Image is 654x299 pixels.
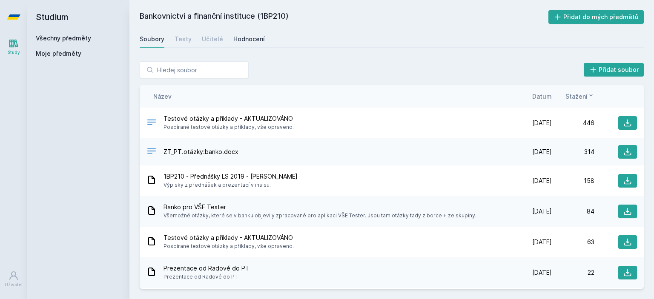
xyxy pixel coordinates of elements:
span: Stažení [565,92,588,101]
a: Hodnocení [233,31,265,48]
span: [DATE] [532,207,552,216]
div: 63 [552,238,594,246]
button: Datum [532,92,552,101]
span: ZT_PT.otázky:banko.docx [163,148,238,156]
span: [DATE] [532,148,552,156]
div: Testy [175,35,192,43]
div: 158 [552,177,594,185]
span: [DATE] [532,238,552,246]
span: [DATE] [532,268,552,277]
div: Hodnocení [233,35,265,43]
span: Testové otázky a příklady - AKTUALIZOVÁNO [163,114,294,123]
span: [DATE] [532,119,552,127]
button: Přidat do mých předmětů [548,10,644,24]
span: 1BP210 - Přednášky LS 2019 - [PERSON_NAME] [163,172,298,181]
a: Učitelé [202,31,223,48]
span: Banko pro VŠE Tester [163,203,476,211]
span: Všemožné otázky, které se v banku objevily zpracované pro aplikaci VŠE Tester. Jsou tam otázky ta... [163,211,476,220]
div: 446 [552,119,594,127]
div: 22 [552,268,594,277]
span: Testové otázky a příklady - AKTUALIZOVÁNO [163,234,294,242]
div: DOCX [146,146,157,158]
span: [DATE] [532,177,552,185]
span: Posbírané testové otázky a příklady, vše opraveno. [163,123,294,131]
button: Název [153,92,172,101]
a: Uživatel [2,266,26,292]
span: Moje předměty [36,49,81,58]
div: 84 [552,207,594,216]
a: Testy [175,31,192,48]
span: Prezentace od Radové do PT [163,264,250,273]
h2: Bankovnictví a finanční instituce (1BP210) [140,10,548,24]
button: Přidat soubor [584,63,644,77]
div: Učitelé [202,35,223,43]
span: Prezentace od Radové do PT [163,273,250,281]
input: Hledej soubor [140,61,249,78]
div: Soubory [140,35,164,43]
span: Výpisky z přednášek a prezentací v insisu. [163,181,298,189]
div: Uživatel [5,282,23,288]
a: Všechny předměty [36,34,91,42]
a: Study [2,34,26,60]
a: Soubory [140,31,164,48]
div: 314 [552,148,594,156]
span: Posbírané testové otázky a příklady, vše opraveno. [163,242,294,251]
div: .PDF [146,117,157,129]
div: Study [8,49,20,56]
button: Stažení [565,92,594,101]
